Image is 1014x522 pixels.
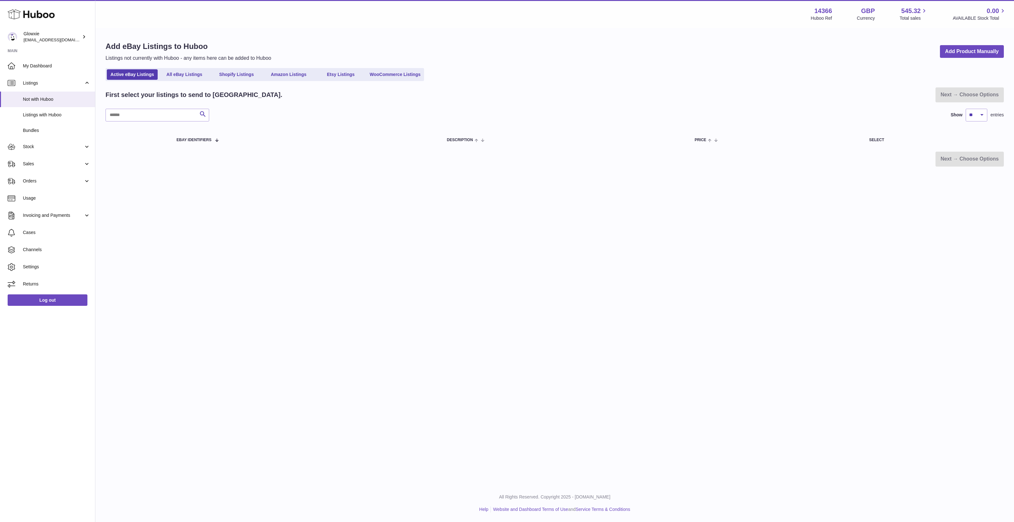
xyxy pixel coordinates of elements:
span: Usage [23,195,90,201]
span: Total sales [900,15,928,21]
span: Stock [23,144,84,150]
span: Settings [23,264,90,270]
a: Help [479,507,489,512]
span: eBay Identifiers [176,138,211,142]
span: AVAILABLE Stock Total [953,15,1006,21]
span: Listings with Huboo [23,112,90,118]
span: [EMAIL_ADDRESS][DOMAIN_NAME] [24,37,93,42]
div: Currency [857,15,875,21]
span: Description [447,138,473,142]
a: WooCommerce Listings [367,69,423,80]
label: Show [951,112,963,118]
span: My Dashboard [23,63,90,69]
a: 0.00 AVAILABLE Stock Total [953,7,1006,21]
a: Etsy Listings [315,69,366,80]
a: Service Terms & Conditions [576,507,630,512]
a: Amazon Listings [263,69,314,80]
span: Invoicing and Payments [23,212,84,218]
div: Glowxie [24,31,81,43]
a: Active eBay Listings [107,69,158,80]
strong: GBP [861,7,875,15]
img: internalAdmin-14366@internal.huboo.com [8,32,17,42]
span: Cases [23,230,90,236]
p: All Rights Reserved. Copyright 2025 - [DOMAIN_NAME] [100,494,1009,500]
div: Select [869,138,997,142]
span: Price [695,138,706,142]
span: Bundles [23,127,90,134]
span: Returns [23,281,90,287]
span: Listings [23,80,84,86]
div: Huboo Ref [811,15,832,21]
a: Add Product Manually [940,45,1004,58]
span: entries [990,112,1004,118]
h1: Add eBay Listings to Huboo [106,41,271,52]
span: Channels [23,247,90,253]
span: Not with Huboo [23,96,90,102]
a: Shopify Listings [211,69,262,80]
span: Sales [23,161,84,167]
li: and [491,506,630,512]
span: 0.00 [987,7,999,15]
a: Log out [8,294,87,306]
a: 545.32 Total sales [900,7,928,21]
p: Listings not currently with Huboo - any items here can be added to Huboo [106,55,271,62]
h2: First select your listings to send to [GEOGRAPHIC_DATA]. [106,91,282,99]
span: Orders [23,178,84,184]
span: 545.32 [901,7,921,15]
a: All eBay Listings [159,69,210,80]
a: Website and Dashboard Terms of Use [493,507,568,512]
strong: 14366 [814,7,832,15]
